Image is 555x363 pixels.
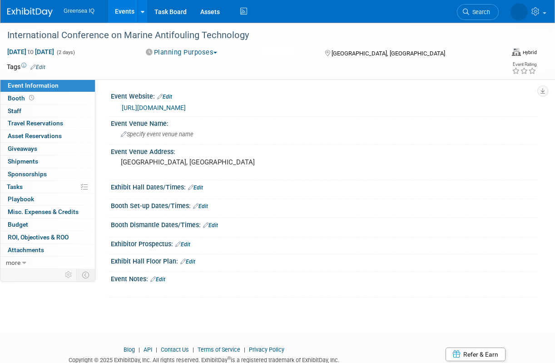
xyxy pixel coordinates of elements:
a: more [0,257,95,269]
a: Edit [203,222,218,229]
img: Format-Hybrid.png [512,49,521,56]
div: Hybrid [522,49,537,56]
span: Travel Reservations [8,119,63,127]
span: Attachments [8,246,44,254]
span: Giveaways [8,145,37,152]
span: | [242,346,248,353]
td: Tags [7,62,45,71]
div: Event Venue Address: [111,145,537,156]
a: Giveaways [0,143,95,155]
a: Search [457,4,499,20]
div: International Conference on Marine Antifouling Technology [4,27,491,44]
a: [URL][DOMAIN_NAME] [122,104,186,111]
a: Edit [150,276,165,283]
a: API [144,346,152,353]
div: Exhibit Hall Dates/Times: [111,180,537,192]
a: Terms of Service [198,346,240,353]
span: | [190,346,196,353]
span: Sponsorships [8,170,47,178]
span: to [26,48,35,55]
a: Staff [0,105,95,117]
span: Staff [8,107,21,114]
a: Tasks [0,181,95,193]
span: Asset Reservations [8,132,62,139]
span: ROI, Objectives & ROO [8,234,69,241]
span: Shipments [8,158,38,165]
a: Playbook [0,193,95,205]
pre: [GEOGRAPHIC_DATA], [GEOGRAPHIC_DATA] [121,158,278,166]
a: Refer & Earn [446,348,505,361]
a: Attachments [0,244,95,256]
a: Asset Reservations [0,130,95,142]
div: Event Venue Name: [111,117,537,128]
span: more [6,259,20,266]
button: Planning Purposes [143,48,221,57]
span: Search [469,9,490,15]
div: Exhibitor Prospectus: [111,237,537,249]
img: Dawn D'Angelillo [510,3,528,20]
a: Sponsorships [0,168,95,180]
span: Booth not reserved yet [27,94,36,101]
div: Event Rating [512,62,536,67]
div: Event Website: [111,90,537,101]
a: Booth [0,92,95,104]
span: Event Information [8,82,59,89]
a: Edit [193,203,208,209]
a: Privacy Policy [249,346,284,353]
span: (2 days) [56,50,75,55]
a: Contact Us [161,346,189,353]
a: Event Information [0,80,95,92]
span: Budget [8,221,28,228]
a: Travel Reservations [0,117,95,129]
a: Shipments [0,155,95,168]
a: Edit [180,259,195,265]
span: [GEOGRAPHIC_DATA], [GEOGRAPHIC_DATA] [332,50,445,57]
span: Misc. Expenses & Credits [8,208,79,215]
span: [DATE] [DATE] [7,48,55,56]
div: Booth Set-up Dates/Times: [111,199,537,211]
div: Booth Dismantle Dates/Times: [111,218,537,230]
sup: ® [228,356,231,361]
a: Budget [0,219,95,231]
a: Misc. Expenses & Credits [0,206,95,218]
div: Event Notes: [111,272,537,284]
span: Playbook [8,195,34,203]
div: Event Format [512,47,537,56]
td: Toggle Event Tabs [77,269,95,281]
span: Booth [8,94,36,102]
span: Specify event venue name [121,131,193,138]
span: | [154,346,159,353]
a: Blog [124,346,135,353]
a: Edit [188,184,203,191]
a: Edit [30,64,45,70]
span: | [136,346,142,353]
img: ExhibitDay [7,8,53,17]
a: ROI, Objectives & ROO [0,231,95,244]
span: Greensea IQ [64,8,94,14]
a: Edit [175,241,190,248]
td: Personalize Event Tab Strip [61,269,77,281]
div: Event Format [460,47,537,61]
div: Exhibit Hall Floor Plan: [111,254,537,266]
a: Edit [157,94,172,100]
span: Tasks [7,183,23,190]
